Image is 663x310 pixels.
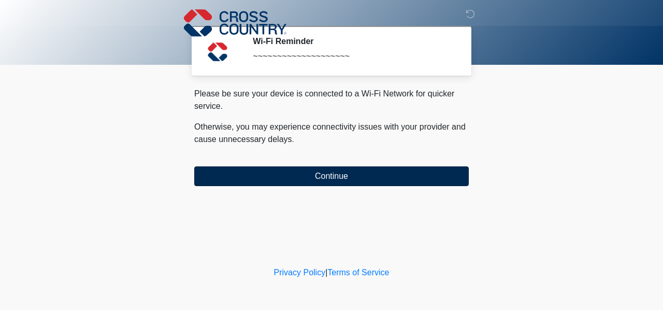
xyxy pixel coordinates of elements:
a: Terms of Service [327,268,389,277]
img: Cross Country Logo [184,8,286,38]
a: Privacy Policy [274,268,326,277]
div: ~~~~~~~~~~~~~~~~~~~~ [253,50,453,63]
span: . [292,135,294,144]
img: Agent Avatar [202,36,233,67]
p: Please be sure your device is connected to a Wi-Fi Network for quicker service. [194,88,469,112]
p: Otherwise, you may experience connectivity issues with your provider and cause unnecessary delays [194,121,469,146]
button: Continue [194,166,469,186]
a: | [325,268,327,277]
